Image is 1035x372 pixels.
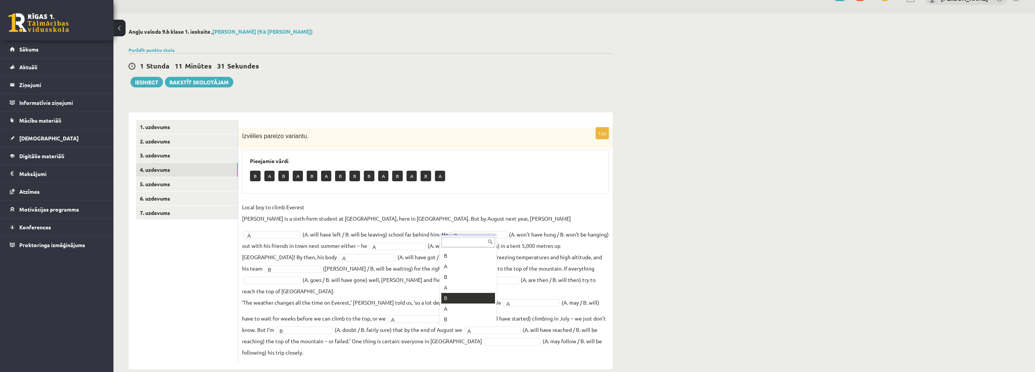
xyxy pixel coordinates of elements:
div: B [441,314,495,325]
div: A [441,261,495,272]
div: B [441,293,495,304]
div: A [441,304,495,314]
div: A [441,282,495,293]
div: B [441,251,495,261]
div: B [441,272,495,282]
